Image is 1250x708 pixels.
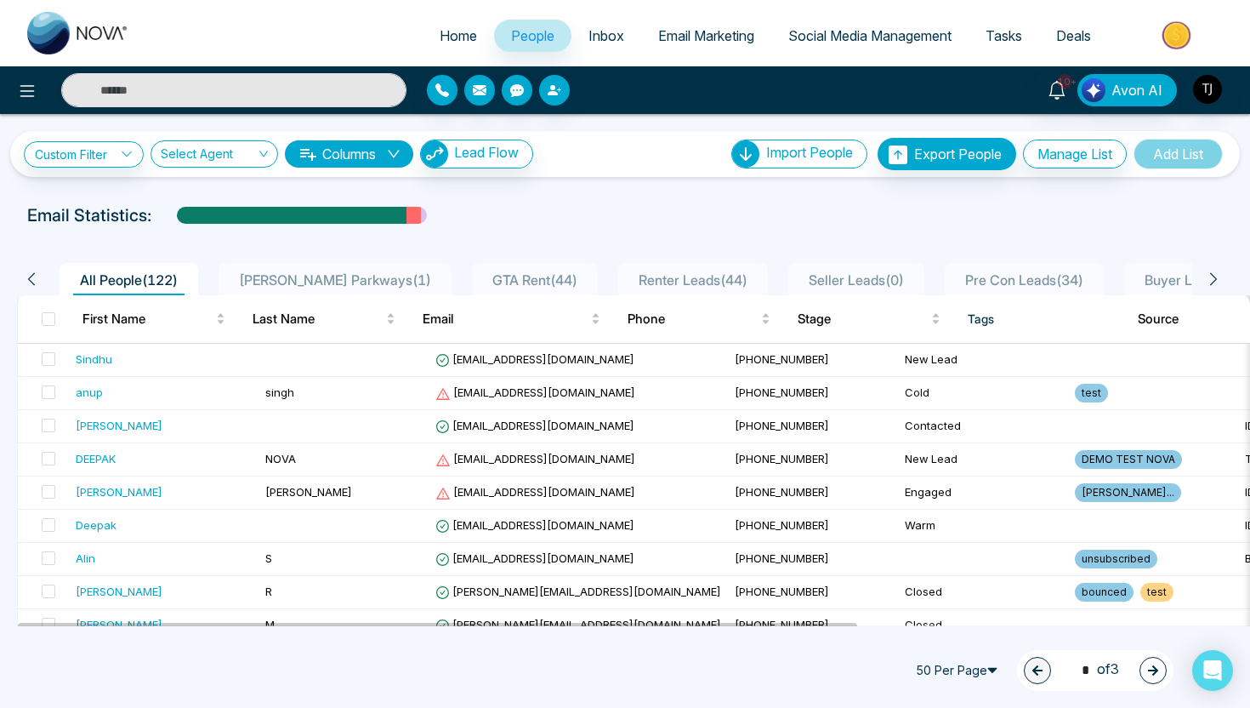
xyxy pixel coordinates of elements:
span: [PERSON_NAME] [265,485,352,499]
span: Inbox [588,27,624,44]
td: New Lead [898,443,1068,477]
td: New Lead [898,344,1068,377]
a: 10+ [1037,74,1077,104]
span: Renter Leads ( 44 ) [632,271,754,288]
span: Phone [628,309,758,329]
img: Lead Flow [421,140,448,168]
span: DEMO TEST NOVA [1075,450,1182,469]
div: [PERSON_NAME] [76,616,162,633]
span: 10+ [1057,74,1072,89]
span: [PERSON_NAME][EMAIL_ADDRESS][DOMAIN_NAME] [435,585,721,598]
span: Email Marketing [658,27,754,44]
div: Alin [76,550,95,567]
span: 50 Per Page [908,657,1010,684]
span: test [1075,384,1108,403]
a: Social Media Management [771,20,969,52]
a: Deals [1039,20,1108,52]
span: Home [440,27,477,44]
img: Market-place.gif [1116,16,1240,54]
a: Tasks [969,20,1039,52]
span: [PERSON_NAME]... [1075,483,1181,502]
img: Lead Flow [1082,78,1105,102]
span: [EMAIL_ADDRESS][DOMAIN_NAME] [435,518,634,532]
a: People [494,20,571,52]
span: [EMAIL_ADDRESS][DOMAIN_NAME] [435,352,634,366]
span: [EMAIL_ADDRESS][DOMAIN_NAME] [435,452,635,465]
span: All People ( 122 ) [73,271,185,288]
span: singh [265,385,294,399]
span: R [265,585,272,598]
span: of 3 [1071,659,1119,682]
span: Export People [914,146,1002,163]
span: Lead Flow [454,144,519,161]
span: unsubscribed [1075,550,1157,568]
span: NOVA [265,452,296,465]
th: Tags [954,295,1124,343]
button: Avon AI [1077,74,1177,106]
span: bounced [1075,583,1134,602]
span: down [387,147,401,161]
span: [PHONE_NUMBER] [735,618,829,631]
span: S [265,551,272,565]
span: Tasks [986,27,1022,44]
div: Deepak [76,517,116,534]
a: Email Marketing [641,20,771,52]
th: Email [409,295,614,343]
span: Pre Con Leads ( 34 ) [958,271,1090,288]
div: DEEPAK [76,450,116,467]
a: Lead FlowLead Flow [413,140,533,168]
span: [PHONE_NUMBER] [735,585,829,598]
th: Last Name [239,295,409,343]
td: Closed [898,609,1068,642]
span: Stage [798,309,928,329]
p: Email Statistics: [27,203,151,228]
span: [EMAIL_ADDRESS][DOMAIN_NAME] [435,419,634,432]
td: Warm [898,510,1068,543]
span: [EMAIL_ADDRESS][DOMAIN_NAME] [435,385,635,399]
button: Export People [878,138,1016,170]
span: [PHONE_NUMBER] [735,385,829,399]
a: Inbox [571,20,641,52]
th: Phone [614,295,784,343]
div: [PERSON_NAME] [76,483,162,500]
a: Home [423,20,494,52]
span: [EMAIL_ADDRESS][DOMAIN_NAME] [435,485,635,499]
th: First Name [69,295,239,343]
span: Email [423,309,588,329]
button: Manage List [1023,140,1127,168]
td: Closed [898,576,1068,609]
span: GTA Rent ( 44 ) [486,271,584,288]
td: Cold [898,377,1068,410]
img: User Avatar [1193,75,1222,104]
button: Columnsdown [285,140,413,168]
span: [PHONE_NUMBER] [735,551,829,565]
div: [PERSON_NAME] [76,417,162,434]
span: Avon AI [1111,80,1162,100]
span: First Name [82,309,213,329]
a: Custom Filter [24,141,144,168]
span: [PERSON_NAME][EMAIL_ADDRESS][DOMAIN_NAME] [435,618,721,631]
span: [PHONE_NUMBER] [735,485,829,499]
span: M [265,618,275,631]
div: [PERSON_NAME] [76,583,162,600]
span: [EMAIL_ADDRESS][DOMAIN_NAME] [435,551,634,565]
td: Contacted [898,410,1068,443]
button: Lead Flow [420,140,533,168]
div: Sindhu [76,351,112,368]
span: Last Name [253,309,383,329]
td: Engaged [898,477,1068,510]
div: Open Intercom Messenger [1192,650,1233,691]
span: [PERSON_NAME] Parkways ( 1 ) [232,271,438,288]
span: [PHONE_NUMBER] [735,419,829,432]
span: [PHONE_NUMBER] [735,518,829,532]
img: Nova CRM Logo [27,12,129,54]
span: [PHONE_NUMBER] [735,452,829,465]
span: test [1140,583,1173,602]
span: People [511,27,554,44]
div: anup [76,384,103,401]
th: Stage [784,295,954,343]
span: Deals [1056,27,1091,44]
span: [PHONE_NUMBER] [735,352,829,366]
span: Seller Leads ( 0 ) [802,271,911,288]
span: Social Media Management [788,27,952,44]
